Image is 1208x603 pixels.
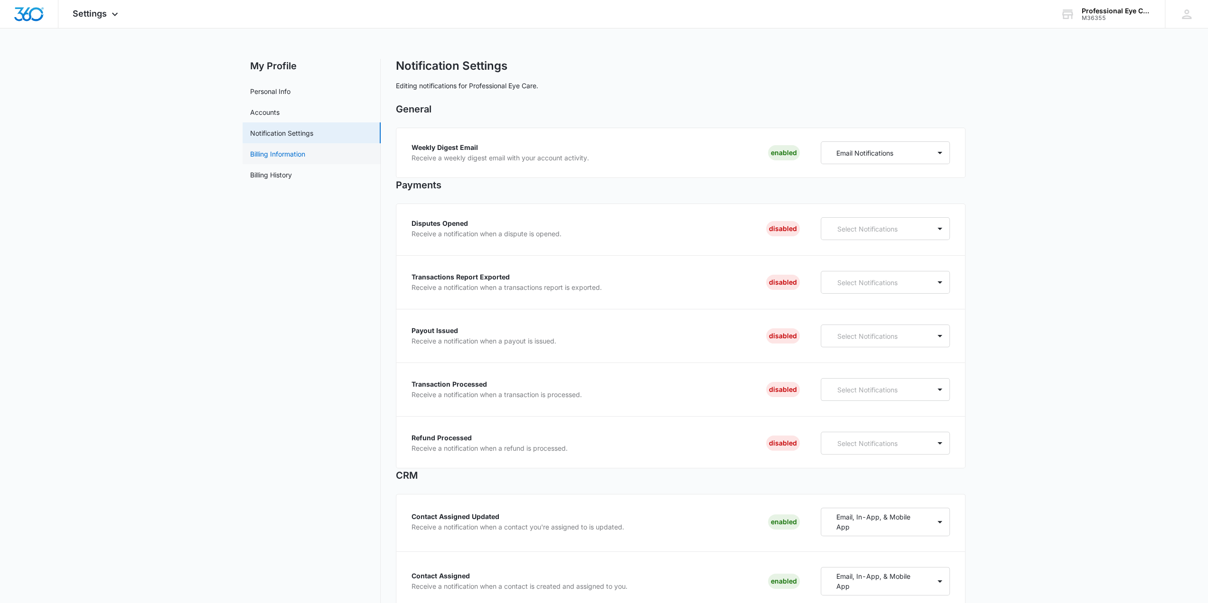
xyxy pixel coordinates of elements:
[766,275,800,290] div: Disabled
[412,338,556,344] p: Receive a notification when a payout is issued.
[837,331,918,341] p: Select Notifications
[250,149,305,159] a: Billing Information
[837,438,918,448] p: Select Notifications
[412,435,568,441] p: Refund Processed
[396,178,965,192] h2: Payments
[837,224,918,234] p: Select Notifications
[412,583,627,590] p: Receive a notification when a contact is created and assigned to you.
[73,9,107,19] span: Settings
[396,81,965,91] p: Editing notifications for Professional Eye Care.
[396,59,507,73] h1: Notification Settings
[250,86,290,96] a: Personal Info
[837,385,918,395] p: Select Notifications
[412,513,624,520] p: Contact Assigned Updated
[412,284,602,291] p: Receive a notification when a transactions report is exported.
[412,274,602,280] p: Transactions Report Exported
[412,573,627,579] p: Contact Assigned
[766,221,800,236] div: Disabled
[766,382,800,397] div: Disabled
[250,128,313,138] a: Notification Settings
[243,59,381,73] h2: My Profile
[836,512,919,532] p: Email, In-App, & Mobile App
[836,148,893,158] p: Email Notifications
[766,328,800,343] div: Disabled
[1082,15,1151,21] div: account id
[412,391,582,398] p: Receive a notification when a transaction is processed.
[412,445,568,452] p: Receive a notification when a refund is processed.
[412,220,562,227] p: Disputes Opened
[412,327,556,334] p: Payout Issued
[766,436,800,451] div: Disabled
[768,145,800,160] div: Enabled
[250,107,280,117] a: Accounts
[396,468,965,482] h2: CRM
[250,170,292,180] a: Billing History
[768,574,800,589] div: Enabled
[837,278,918,288] p: Select Notifications
[396,102,965,116] h2: General
[836,571,919,591] p: Email, In-App, & Mobile App
[1082,7,1151,15] div: account name
[412,144,589,151] p: Weekly Digest Email
[412,524,624,530] p: Receive a notification when a contact you're assigned to is updated.
[412,381,582,388] p: Transaction Processed
[768,514,800,529] div: Enabled
[412,155,589,161] p: Receive a weekly digest email with your account activity.
[412,231,562,237] p: Receive a notification when a dispute is opened.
